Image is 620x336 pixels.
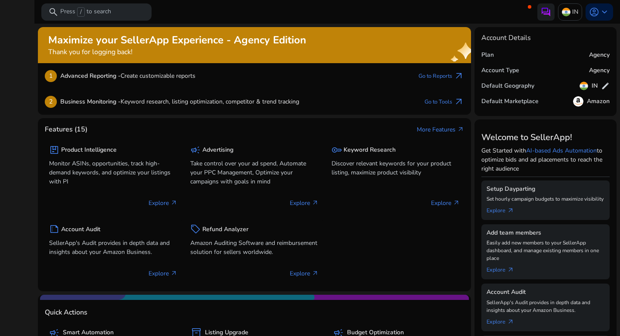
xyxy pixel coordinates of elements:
h5: Account Audit [61,226,100,233]
span: package [49,145,59,155]
p: Explore [149,199,177,208]
a: Go to Toolsarrow_outward [425,96,464,108]
h5: Agency [589,67,610,74]
span: / [77,7,85,17]
img: amazon.svg [573,96,583,107]
img: in.svg [562,8,570,16]
p: SellerApp's Audit provides in depth data and insights about your Amazon Business. [487,299,604,314]
span: arrow_outward [454,97,464,107]
span: arrow_outward [312,199,319,206]
p: Explore [149,269,177,278]
img: in.svg [580,82,588,90]
h5: Setup Dayparting [487,186,604,193]
span: keyboard_arrow_down [599,7,610,17]
span: arrow_outward [507,266,514,273]
p: Monitor ASINs, opportunities, track high-demand keywords, and optimize your listings with PI [49,159,177,186]
p: Get Started with to optimize bids and ad placements to reach the right audience [481,146,610,173]
span: edit [601,82,610,90]
h5: Product Intelligence [61,147,117,154]
h5: Amazon [587,98,610,105]
p: 2 [45,96,57,108]
h5: Advertising [202,147,233,154]
p: Set hourly campaign budgets to maximize visibility [487,195,604,203]
span: arrow_outward [454,71,464,81]
h4: Features (15) [45,125,87,134]
p: Amazon Auditing Software and reimbursement solution for sellers worldwide. [190,238,319,257]
h5: Default Geography [481,82,534,90]
p: SellerApp's Audit provides in depth data and insights about your Amazon Business. [49,238,177,257]
h5: Default Marketplace [481,98,539,105]
h5: Account Type [481,67,519,74]
a: Go to Reportsarrow_outward [418,70,464,82]
span: sell [190,224,201,234]
span: campaign [190,145,201,155]
h5: Add team members [487,229,604,237]
a: More Featuresarrow_outward [417,125,464,134]
p: Explore [431,199,460,208]
h5: Keyword Research [344,147,396,154]
span: arrow_outward [312,270,319,277]
h5: IN [592,82,598,90]
h4: Quick Actions [45,309,87,317]
span: arrow_outward [457,126,464,133]
p: IN [572,4,578,19]
h5: Account Audit [487,289,604,296]
h3: Welcome to SellerApp! [481,132,610,143]
h5: Plan [481,52,494,59]
p: Easily add new members to your SellerApp dashboard, and manage existing members in one place [487,239,604,262]
p: Explore [290,269,319,278]
span: search [48,7,59,17]
p: Take control over your ad spend, Automate your PPC Management, Optimize your campaigns with goals... [190,159,319,186]
span: summarize [49,224,59,234]
p: Press to search [60,7,111,17]
span: arrow_outward [453,199,460,206]
span: arrow_outward [170,199,177,206]
p: Create customizable reports [60,71,195,80]
h4: Thank you for logging back! [48,48,306,56]
h5: Refund Analyzer [202,226,248,233]
span: arrow_outward [170,270,177,277]
a: Explorearrow_outward [487,262,521,274]
span: arrow_outward [507,318,514,325]
p: Discover relevant keywords for your product listing, maximize product visibility [332,159,460,177]
h2: Maximize your SellerApp Experience - Agency Edition [48,34,306,46]
p: Explore [290,199,319,208]
a: Explorearrow_outward [487,314,521,326]
h4: Account Details [481,34,610,42]
a: AI-based Ads Automation [526,147,597,155]
a: Explorearrow_outward [487,203,521,215]
p: 1 [45,70,57,82]
h5: Agency [589,52,610,59]
p: Keyword research, listing optimization, competitor & trend tracking [60,97,299,106]
b: Business Monitoring - [60,98,121,106]
span: arrow_outward [507,207,514,214]
span: key [332,145,342,155]
span: account_circle [589,7,599,17]
b: Advanced Reporting - [60,72,121,80]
